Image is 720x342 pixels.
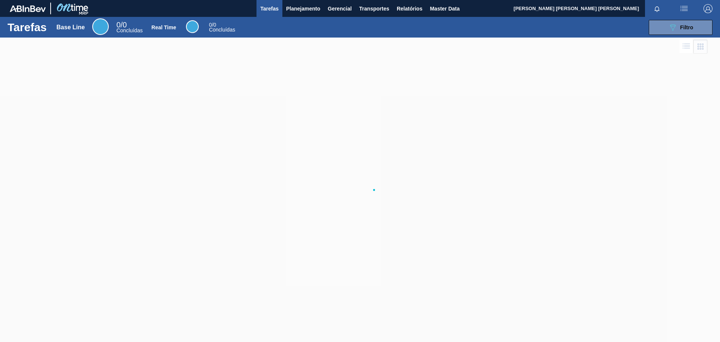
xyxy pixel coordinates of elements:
[186,20,199,33] div: Real Time
[151,24,176,30] div: Real Time
[209,23,235,32] div: Real Time
[7,23,47,32] h1: Tarefas
[57,24,85,31] div: Base Line
[645,3,669,14] button: Notificações
[679,4,688,13] img: userActions
[397,4,422,13] span: Relatórios
[116,22,142,33] div: Base Line
[703,4,712,13] img: Logout
[209,22,216,28] span: / 0
[260,4,279,13] span: Tarefas
[116,21,127,29] span: / 0
[359,4,389,13] span: Transportes
[116,27,142,33] span: Concluídas
[286,4,320,13] span: Planejamento
[209,22,212,28] span: 0
[116,21,120,29] span: 0
[680,24,693,30] span: Filtro
[430,4,459,13] span: Master Data
[649,20,712,35] button: Filtro
[209,27,235,33] span: Concluídas
[10,5,46,12] img: TNhmsLtSVTkK8tSr43FrP2fwEKptu5GPRR3wAAAABJRU5ErkJggg==
[328,4,352,13] span: Gerencial
[92,18,109,35] div: Base Line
